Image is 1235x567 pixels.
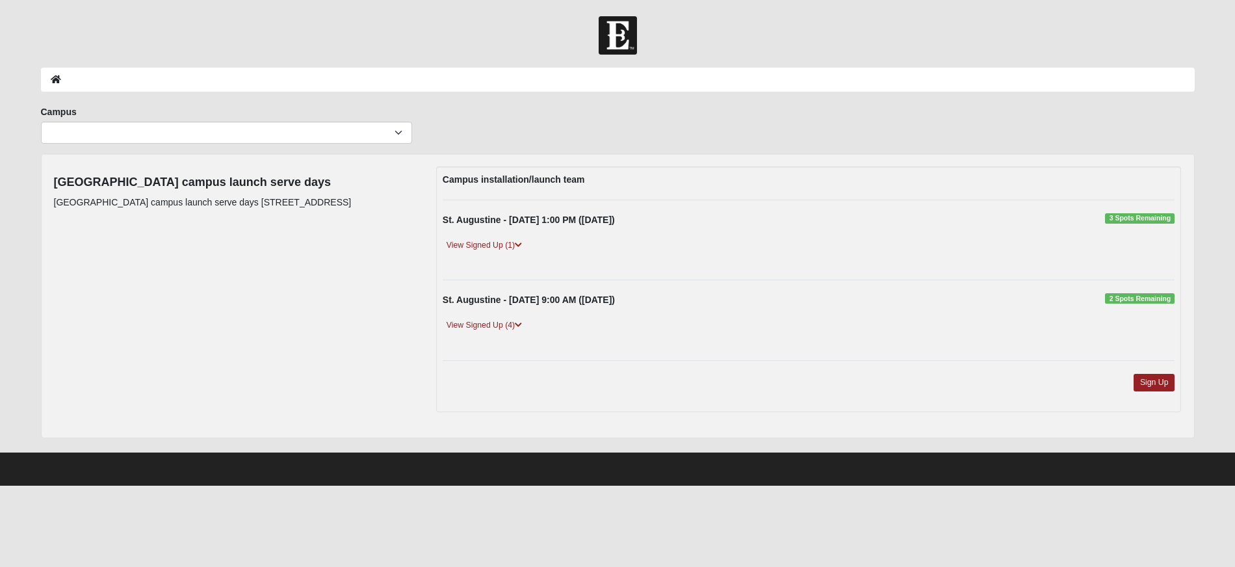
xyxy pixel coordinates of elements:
[54,196,352,209] p: [GEOGRAPHIC_DATA] campus launch serve days [STREET_ADDRESS]
[1134,374,1175,391] a: Sign Up
[1105,293,1175,304] span: 2 Spots Remaining
[41,105,77,118] label: Campus
[443,319,526,332] a: View Signed Up (4)
[443,174,585,185] strong: Campus installation/launch team
[54,176,352,190] h4: [GEOGRAPHIC_DATA] campus launch serve days
[443,215,615,225] strong: St. Augustine - [DATE] 1:00 PM ([DATE])
[443,239,526,252] a: View Signed Up (1)
[443,295,615,305] strong: St. Augustine - [DATE] 9:00 AM ([DATE])
[1105,213,1175,224] span: 3 Spots Remaining
[599,16,637,55] img: Church of Eleven22 Logo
